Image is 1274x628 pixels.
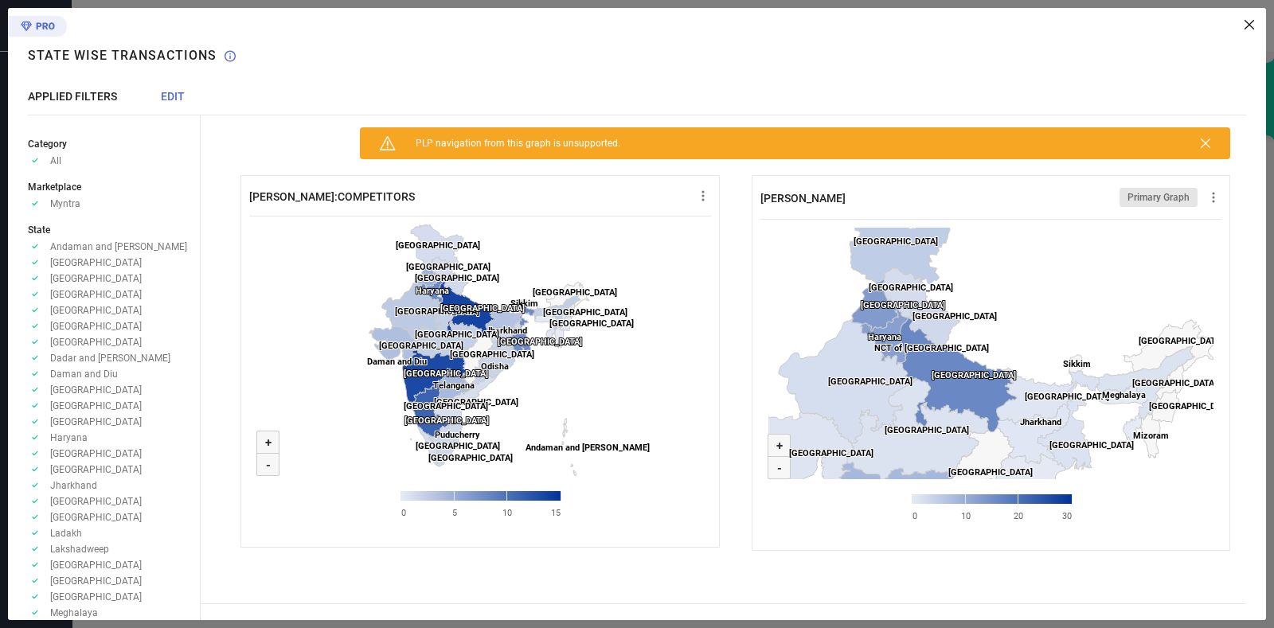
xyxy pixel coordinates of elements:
span: APPLIED FILTERS [28,90,117,103]
text: Puducherry [435,430,480,440]
text: Andaman and [PERSON_NAME] [526,443,650,453]
text: [GEOGRAPHIC_DATA] [1132,378,1217,388]
text: [GEOGRAPHIC_DATA] [415,273,499,283]
text: Sikkim [510,298,538,309]
text: [GEOGRAPHIC_DATA] [533,287,617,298]
span: [GEOGRAPHIC_DATA] [50,591,142,603]
text: [GEOGRAPHIC_DATA] [1139,336,1223,346]
div: Premium [8,16,67,40]
text: [GEOGRAPHIC_DATA] [415,330,499,340]
span: Haryana [50,432,88,443]
text: [GEOGRAPHIC_DATA] [861,300,945,310]
text: Jharkhand [1020,417,1061,427]
text: [GEOGRAPHIC_DATA] [379,341,463,351]
span: Myntra [50,198,80,209]
text: [GEOGRAPHIC_DATA] [885,425,969,435]
span: [PERSON_NAME]:COMPETITORS [249,190,415,203]
text: [GEOGRAPHIC_DATA] [404,369,488,379]
text: [GEOGRAPHIC_DATA] [1025,392,1109,402]
span: [GEOGRAPHIC_DATA] [50,448,142,459]
span: Jharkhand [50,480,97,491]
text: [GEOGRAPHIC_DATA] [434,397,518,408]
text: [GEOGRAPHIC_DATA] [440,303,525,314]
text: Jharkhand [486,326,527,336]
text: [GEOGRAPHIC_DATA] [543,307,627,318]
text: [GEOGRAPHIC_DATA] [406,262,490,272]
span: Meghalaya [50,607,98,618]
span: [PERSON_NAME] [760,192,846,205]
span: PLP navigation from this graph is unsupported. [396,138,620,149]
text: [GEOGRAPHIC_DATA] [869,283,953,293]
text: 30 [1061,511,1071,521]
text: Meghalaya [1102,390,1146,400]
text: [GEOGRAPHIC_DATA] [948,467,1033,478]
text: [GEOGRAPHIC_DATA] [498,337,582,347]
text: NCT of [GEOGRAPHIC_DATA] [874,343,989,353]
text: [GEOGRAPHIC_DATA] [1049,440,1134,451]
text: - [266,458,271,472]
text: - [777,461,782,475]
span: [GEOGRAPHIC_DATA] [50,257,142,268]
text: Telangana [433,380,475,391]
span: [GEOGRAPHIC_DATA] [50,321,142,332]
text: 10 [960,511,970,521]
text: [GEOGRAPHIC_DATA] [404,415,489,426]
text: [GEOGRAPHIC_DATA] [789,448,873,458]
span: [GEOGRAPHIC_DATA] [50,512,142,523]
span: [GEOGRAPHIC_DATA] [50,289,142,300]
text: [GEOGRAPHIC_DATA] [450,349,534,360]
span: Primary Graph [1127,192,1190,203]
text: 15 [551,508,561,518]
span: Category [28,138,67,150]
text: [GEOGRAPHIC_DATA] [428,453,513,463]
text: Haryana [868,332,901,342]
text: + [265,435,272,450]
span: [GEOGRAPHIC_DATA] [50,560,142,571]
text: [GEOGRAPHIC_DATA] [913,311,997,322]
text: [GEOGRAPHIC_DATA] [1149,401,1233,412]
text: 10 [502,508,512,518]
text: Sikkim [1063,359,1091,369]
span: [GEOGRAPHIC_DATA] [50,400,142,412]
text: [GEOGRAPHIC_DATA] [854,236,938,247]
text: Daman and Diu [367,357,427,367]
span: [GEOGRAPHIC_DATA] [50,305,142,316]
text: [GEOGRAPHIC_DATA] [932,370,1016,380]
span: Dadar and [PERSON_NAME] [50,353,170,364]
text: [GEOGRAPHIC_DATA] [396,240,480,251]
text: Mizoram [1133,431,1169,441]
span: Marketplace [28,181,81,193]
span: [GEOGRAPHIC_DATA] [50,416,142,427]
text: 0 [913,511,917,521]
span: [GEOGRAPHIC_DATA] [50,464,142,475]
span: All [50,155,61,166]
span: Daman and Diu [50,369,118,380]
text: Haryana [416,286,449,296]
span: [GEOGRAPHIC_DATA] [50,273,142,284]
text: 20 [1014,511,1023,521]
h1: State Wise Transactions [28,48,217,63]
text: [GEOGRAPHIC_DATA] [404,401,488,412]
span: [GEOGRAPHIC_DATA] [50,337,142,348]
text: [GEOGRAPHIC_DATA] [828,376,913,387]
text: Odisha [481,361,509,372]
text: [GEOGRAPHIC_DATA] [549,318,634,329]
span: [GEOGRAPHIC_DATA] [50,496,142,507]
span: Ladakh [50,528,82,539]
span: EDIT [161,90,185,103]
span: State [28,224,50,236]
text: [GEOGRAPHIC_DATA] [416,441,500,451]
span: Lakshadweep [50,544,109,555]
text: 0 [401,508,406,518]
text: 5 [452,508,457,518]
text: [GEOGRAPHIC_DATA] [395,306,479,317]
span: Andaman and [PERSON_NAME] [50,241,187,252]
span: [GEOGRAPHIC_DATA] [50,384,142,396]
text: + [776,439,782,453]
span: [GEOGRAPHIC_DATA] [50,575,142,587]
